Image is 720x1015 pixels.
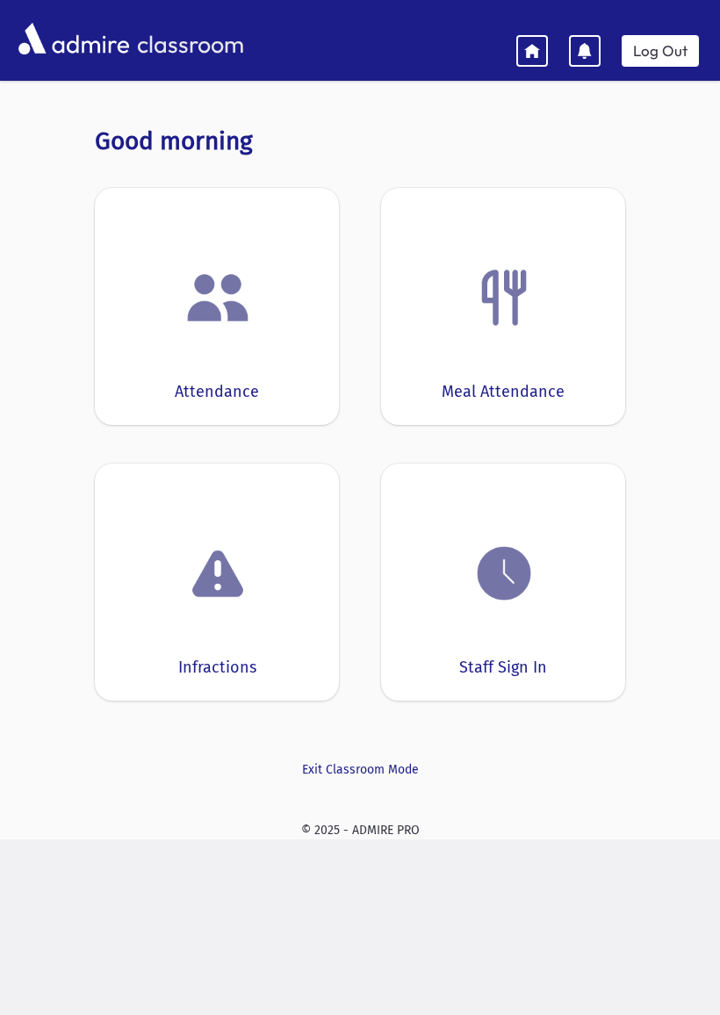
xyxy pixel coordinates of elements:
div: Infractions [178,656,256,680]
div: © 2025 - ADMIRE PRO [14,821,706,839]
div: Staff Sign In [459,656,547,680]
div: Attendance [175,380,259,404]
div: Meal Attendance [442,380,565,404]
img: Fork.png [471,264,537,331]
span: classroom [133,16,244,62]
img: users.png [184,264,251,331]
img: AdmirePro [14,18,133,59]
img: exclamation.png [184,543,251,610]
a: Log Out [622,35,699,67]
a: Exit Classroom Mode [95,760,625,779]
h3: Good morning [95,126,625,156]
img: clock.png [471,540,537,607]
